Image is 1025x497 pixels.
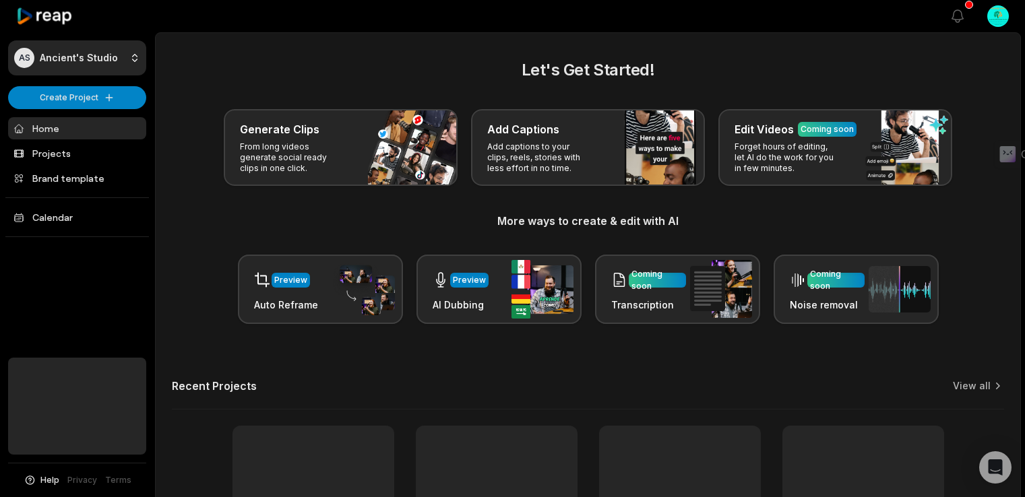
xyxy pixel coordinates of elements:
[611,298,686,312] h3: Transcription
[631,268,683,292] div: Coming soon
[240,121,319,137] h3: Generate Clips
[172,58,1004,82] h2: Let's Get Started!
[979,451,1012,484] div: Open Intercom Messenger
[735,121,794,137] h3: Edit Videos
[511,260,573,319] img: ai_dubbing.png
[690,260,752,318] img: transcription.png
[453,274,486,286] div: Preview
[433,298,489,312] h3: AI Dubbing
[8,167,146,189] a: Brand template
[487,141,592,174] p: Add captions to your clips, reels, stories with less effort in no time.
[487,121,559,137] h3: Add Captions
[67,474,97,486] a: Privacy
[869,266,931,312] img: noise_removal.png
[801,123,854,135] div: Coming soon
[8,117,146,139] a: Home
[254,298,318,312] h3: Auto Reframe
[105,474,131,486] a: Terms
[14,48,34,68] div: AS
[735,141,839,174] p: Forget hours of editing, let AI do the work for you in few minutes.
[8,86,146,109] button: Create Project
[240,141,344,174] p: From long videos generate social ready clips in one click.
[40,474,59,486] span: Help
[24,474,59,486] button: Help
[172,213,1004,229] h3: More ways to create & edit with AI
[172,379,257,393] h2: Recent Projects
[274,274,307,286] div: Preview
[333,263,395,316] img: auto_reframe.png
[8,142,146,164] a: Projects
[953,379,991,393] a: View all
[8,206,146,228] a: Calendar
[790,298,865,312] h3: Noise removal
[40,52,118,64] p: Ancient's Studio
[810,268,862,292] div: Coming soon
